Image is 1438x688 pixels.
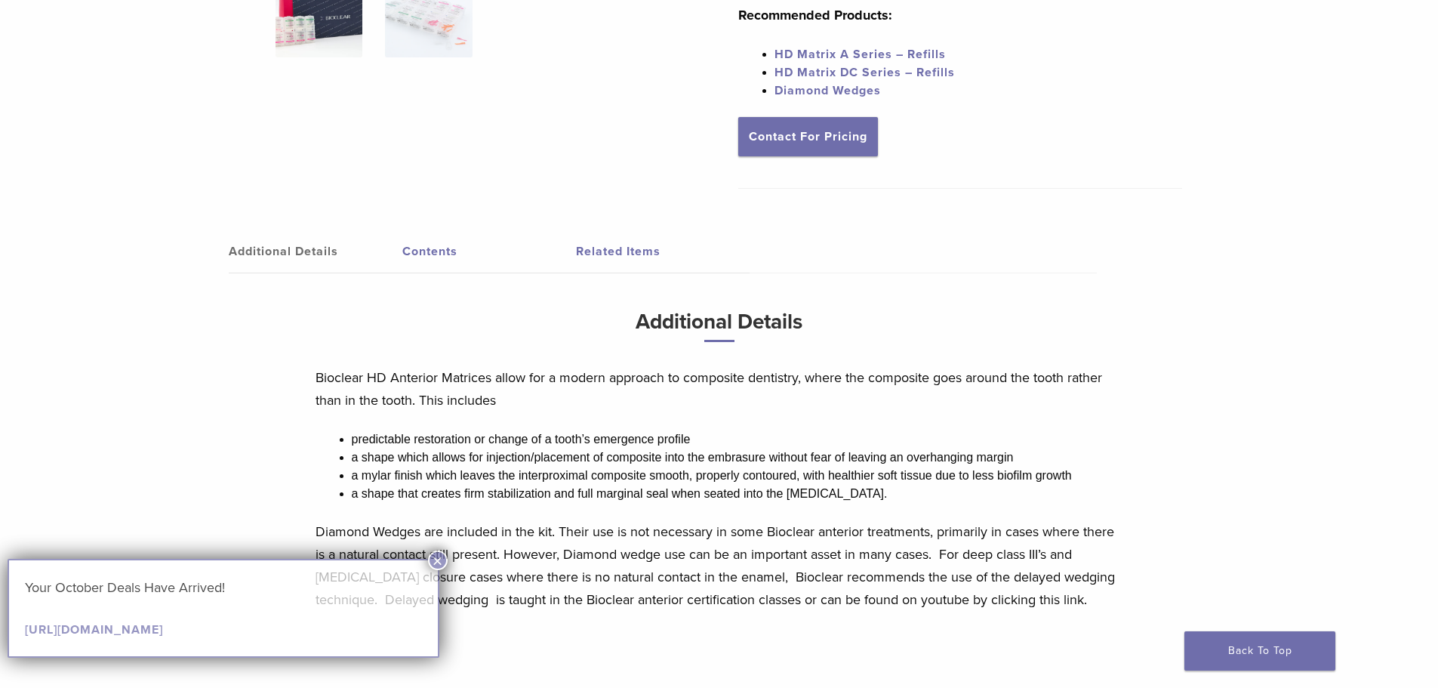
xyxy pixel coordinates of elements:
[352,449,1123,467] li: a shape which allows for injection/placement of composite into the embrasure without fear of leav...
[352,485,1123,503] li: a shape that creates firm stabilization and full marginal seal when seated into the [MEDICAL_DATA].
[402,230,576,273] a: Contents
[229,230,402,273] a: Additional Details
[352,467,1123,485] li: a mylar finish which leaves the interproximal composite smooth, properly contoured, with healthie...
[428,551,448,570] button: Close
[576,230,750,273] a: Related Items
[25,576,422,599] p: Your October Deals Have Arrived!
[774,83,881,98] a: Diamond Wedges
[316,520,1123,611] p: Diamond Wedges are included in the kit. Their use is not necessary in some Bioclear anterior trea...
[774,47,946,62] a: HD Matrix A Series – Refills
[25,622,163,637] a: [URL][DOMAIN_NAME]
[316,304,1123,354] h3: Additional Details
[316,366,1123,412] p: Bioclear HD Anterior Matrices allow for a modern approach to composite dentistry, where the compo...
[738,117,878,156] a: Contact For Pricing
[738,7,892,23] strong: Recommended Products:
[774,65,955,80] a: HD Matrix DC Series – Refills
[1184,631,1335,671] a: Back To Top
[352,430,1123,449] li: predictable restoration or change of a tooth’s emergence profile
